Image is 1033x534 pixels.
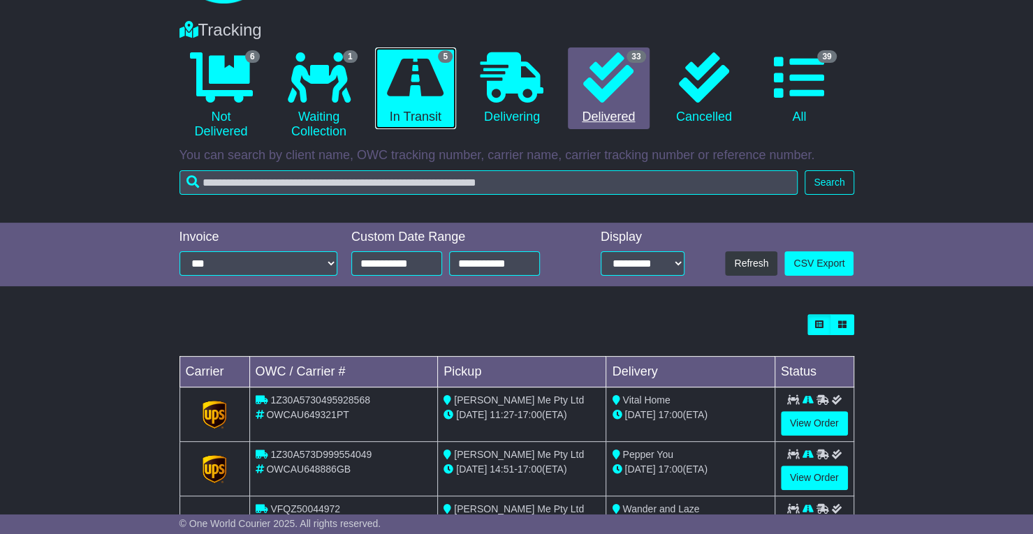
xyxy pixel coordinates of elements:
[343,50,358,63] span: 1
[759,47,840,130] a: 39 All
[627,50,645,63] span: 33
[612,408,768,422] div: (ETA)
[351,230,567,245] div: Custom Date Range
[624,409,655,420] span: [DATE]
[622,503,699,514] span: Wander and Laze
[622,449,673,460] span: Pepper You
[490,409,514,420] span: 11:27
[568,47,650,130] a: 33 Delivered
[454,503,584,514] span: [PERSON_NAME] Me Pty Ltd
[180,357,249,387] td: Carrier
[658,409,682,420] span: 17:00
[245,50,260,63] span: 6
[781,466,848,490] a: View Order
[444,462,600,477] div: - (ETA)
[775,357,853,387] td: Status
[725,251,777,276] button: Refresh
[817,50,836,63] span: 39
[270,394,369,406] span: 1Z30A5730495928568
[180,148,854,163] p: You can search by client name, OWC tracking number, carrier name, carrier tracking number or refe...
[180,47,263,144] a: 6 Not Delivered
[266,409,349,420] span: OWCAU649321PT
[203,455,226,483] img: GetCarrierServiceLogo
[601,230,685,245] div: Display
[622,394,670,406] span: Vital Home
[203,401,226,429] img: GetCarrierServiceLogo
[270,503,340,514] span: VFQZ50044972
[456,409,487,420] span: [DATE]
[438,357,606,387] td: Pickup
[658,463,682,475] span: 17:00
[173,20,861,40] div: Tracking
[180,230,338,245] div: Invoice
[454,449,584,460] span: [PERSON_NAME] Me Pty Ltd
[470,47,554,130] a: Delivering
[375,47,457,130] a: 5 In Transit
[784,251,853,276] a: CSV Export
[249,357,438,387] td: OWC / Carrier #
[781,411,848,436] a: View Order
[664,47,745,130] a: Cancelled
[454,394,584,406] span: [PERSON_NAME] Me Pty Ltd
[518,463,542,475] span: 17:00
[518,409,542,420] span: 17:00
[438,50,453,63] span: 5
[444,408,600,422] div: - (ETA)
[805,170,853,195] button: Search
[266,463,351,475] span: OWCAU648886GB
[456,463,487,475] span: [DATE]
[612,462,768,477] div: (ETA)
[277,47,361,144] a: 1 Waiting Collection
[606,357,775,387] td: Delivery
[624,463,655,475] span: [DATE]
[180,518,381,529] span: © One World Courier 2025. All rights reserved.
[270,449,372,460] span: 1Z30A573D999554049
[490,463,514,475] span: 14:51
